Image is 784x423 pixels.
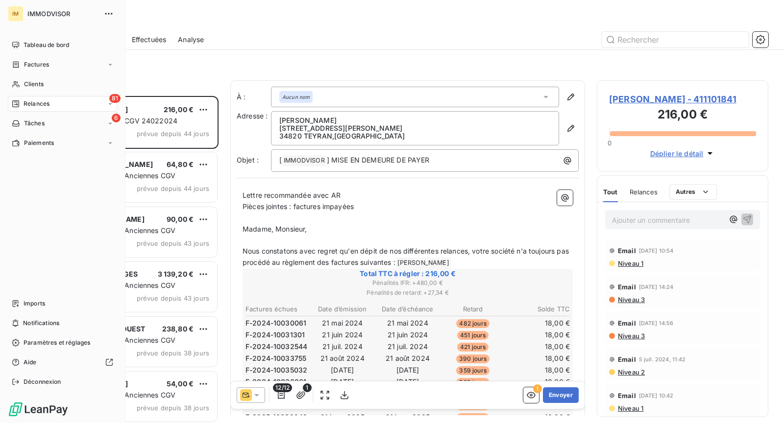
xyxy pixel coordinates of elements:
span: Tâches [24,119,45,128]
td: 21 janv. 2025 [310,412,374,423]
span: Email [618,355,636,363]
span: [DATE] 10:42 [639,393,674,399]
span: Niveau 3 [617,332,645,340]
span: Déconnexion [24,377,61,386]
span: Tableau de bord [24,41,69,49]
span: prévue depuis 43 jours [137,239,209,247]
span: 1 [303,383,312,392]
span: 451 jours [457,331,489,340]
span: Notifications [23,319,59,328]
span: Clients [24,80,44,89]
p: [STREET_ADDRESS][PERSON_NAME] [279,124,551,132]
span: 3 139,20 € [158,270,194,278]
span: Email [618,247,636,255]
span: Email [618,392,636,399]
th: Retard [441,304,505,314]
span: Paiements [24,139,54,147]
span: 238,80 € [162,325,194,333]
td: 18,00 € [506,376,570,387]
td: 18,00 € [506,329,570,340]
span: Tout [603,188,618,196]
td: 21 juil. 2024 [375,341,440,352]
span: F-2024-10033755 [245,353,306,363]
td: [DATE] [375,376,440,387]
th: Factures échues [245,304,309,314]
em: Aucun nom [282,94,310,100]
span: Pénalités de retard : + 27,34 € [244,288,571,297]
img: Logo LeanPay [8,401,69,417]
span: Imports [24,299,45,308]
span: [DATE] 10:54 [639,248,674,254]
td: 21 janv. 2025 [375,412,440,423]
span: 6 [112,114,121,122]
span: prévue depuis 38 jours [137,349,209,357]
span: F-2025-10039942 [245,412,307,422]
span: 390 jours [456,354,490,363]
span: ] MISE EN DEMEURE DE PAYER [327,156,430,164]
span: 64,80 € [167,160,194,168]
span: Niveau 2 [617,368,645,376]
span: prévue depuis 44 jours [137,185,209,192]
span: Relances [24,99,49,108]
input: Rechercher [602,32,749,47]
td: 21 juin 2024 [375,329,440,340]
th: Solde TTC [506,304,570,314]
span: Total TTC à régler : 216,00 € [244,269,571,279]
span: F-2024-10036261 [245,377,306,387]
td: 21 juil. 2024 [310,341,374,352]
span: prévue depuis 43 jours [137,294,209,302]
td: [DATE] [310,376,374,387]
td: 21 août 2024 [375,353,440,364]
a: Aide [8,354,117,370]
span: 81 [109,94,121,103]
td: 21 mai 2024 [310,318,374,329]
span: [DATE] 14:56 [639,320,674,326]
th: Date d’échéance [375,304,440,314]
span: 482 jours [456,319,489,328]
span: F-2024-10035032 [245,365,307,375]
span: Niveau 1 [617,259,643,267]
span: [DATE] 14:24 [639,284,674,290]
span: Déplier le détail [650,148,704,159]
span: F-2024-10032544 [245,342,307,352]
span: 0 [608,139,612,147]
td: 18,00 € [506,412,570,423]
span: prévue depuis 38 jours [137,404,209,412]
span: Lettre recommandée avec AR [243,191,341,199]
span: Nous constatons avec regret qu'en dépit de nos différentes relances, votre société n'a toujours p... [243,247,571,266]
span: Analyse [178,35,204,45]
th: Date d’émission [310,304,374,314]
span: Madame, Monsieur, [243,225,307,233]
span: Relances [630,188,658,196]
span: Pénalités IFR : + 480,00 € [244,279,571,287]
label: À : [237,92,271,102]
td: 21 juin 2024 [310,329,374,340]
td: 18,00 € [506,341,570,352]
span: 54,00 € [167,379,194,388]
span: 12/12 [273,383,292,392]
span: 359 jours [456,366,489,375]
iframe: Intercom live chat [751,390,774,413]
span: Aide [24,358,37,367]
td: 18,00 € [506,318,570,329]
span: prévue depuis 44 jours [137,130,209,138]
td: 18,00 € [506,353,570,364]
div: IM [8,6,24,22]
span: 5 juil. 2024, 11:42 [639,356,686,362]
span: 90,00 € [167,215,194,223]
td: [DATE] [310,365,374,376]
button: Déplier le détail [647,148,718,159]
span: Paramètres et réglages [24,338,90,347]
td: 21 mai 2024 [375,318,440,329]
span: Email [618,319,636,327]
span: 421 jours [457,343,489,352]
td: 18,00 € [506,365,570,376]
button: Envoyer [543,387,579,403]
span: Objet : [237,156,259,164]
span: 216,00 € [164,105,194,114]
span: Effectuées [132,35,167,45]
span: IMMODVISOR [27,10,98,18]
button: Autres [669,184,717,200]
span: Factures [24,60,49,69]
span: Niveau 1 [617,404,643,412]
